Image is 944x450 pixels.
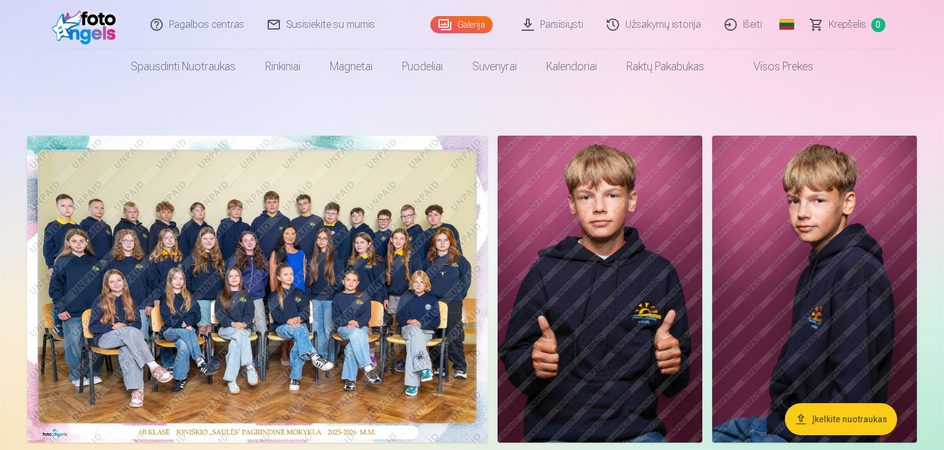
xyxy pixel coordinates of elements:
img: /fa2 [52,5,123,44]
span: 0 [871,18,885,32]
span: Krepšelis [829,17,866,32]
a: Spausdinti nuotraukas [116,49,250,84]
a: Puodeliai [387,49,458,84]
a: Galerija [430,16,493,33]
a: Raktų pakabukas [612,49,719,84]
button: Įkelkite nuotraukas [785,403,897,435]
a: Visos prekės [719,49,828,84]
a: Rinkiniai [250,49,315,84]
a: Magnetai [315,49,387,84]
a: Kalendoriai [532,49,612,84]
a: Suvenyrai [458,49,532,84]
